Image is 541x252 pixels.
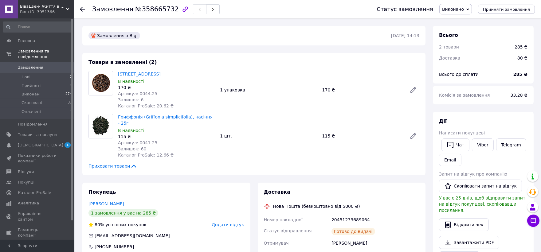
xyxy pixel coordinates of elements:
[331,228,375,235] div: Готово до видачі
[88,163,137,169] span: Приховати товари
[118,103,174,108] span: Каталог ProSale: 20.62 ₴
[18,180,34,185] span: Покупці
[18,227,57,238] span: Гаманець компанії
[22,109,41,114] span: Оплачені
[89,114,113,138] img: Гриффонія (Griffonia simplicifolia), насіння - 25г
[3,21,73,33] input: Пошук
[118,153,174,157] span: Каталог ProSale: 12.66 ₴
[18,122,48,127] span: Повідомлення
[65,91,72,97] span: 274
[439,218,489,231] button: Відкрити чек
[496,138,526,151] a: Telegram
[88,189,116,195] span: Покупець
[88,209,158,217] div: 1 замовлення у вас на 285 ₴
[88,201,124,206] a: [PERSON_NAME]
[18,38,35,44] span: Головна
[18,153,57,164] span: Показники роботи компанії
[320,132,405,140] div: 115 ₴
[439,172,507,176] span: Запит на відгук про компанію
[212,222,244,227] span: Додати відгук
[441,138,469,151] button: Чат
[18,142,63,148] span: [DEMOGRAPHIC_DATA]
[511,93,527,98] span: 33.28 ₴
[70,74,72,80] span: 0
[118,97,144,102] span: Залишок: 6
[118,140,157,145] span: Артикул: 0041.25
[439,236,499,249] a: Завантажити PDF
[22,91,41,97] span: Виконані
[68,100,72,106] span: 37
[22,74,30,80] span: Нові
[439,118,447,124] span: Дії
[439,196,525,213] span: У вас є 25 днів, щоб відправити запит на відгук покупцеві, скопіювавши посилання.
[18,169,34,175] span: Відгуки
[70,109,72,114] span: 1
[407,84,419,96] a: Редагувати
[88,32,140,39] div: Замовлення з Bigl
[272,203,362,209] div: Нова Пошта (безкоштовно від 5000 ₴)
[95,222,104,227] span: 80%
[439,56,460,60] span: Доставка
[118,91,157,96] span: Артикул: 0044.25
[264,241,289,246] span: Отримувач
[118,114,213,126] a: Гриффонія (Griffonia simplicifolia), насіння - 25г
[218,86,320,94] div: 1 упаковка
[18,211,57,222] span: Управління сайтом
[18,200,39,206] span: Аналітика
[18,65,43,70] span: Замовлення
[439,72,479,77] span: Всього до сплати
[472,138,493,151] a: Viber
[118,72,161,76] a: [STREET_ADDRESS]
[442,7,464,12] span: Виконано
[391,33,419,38] time: [DATE] 14:13
[70,83,72,88] span: 0
[483,7,530,12] span: Прийняти замовлення
[18,190,51,196] span: Каталог ProSale
[527,215,539,227] button: Чат з покупцем
[320,86,405,94] div: 170 ₴
[118,84,215,91] div: 170 ₴
[515,44,527,50] div: 285 ₴
[118,146,146,151] span: Залишок: 60
[18,48,74,60] span: Замовлення та повідомлення
[65,142,71,148] span: 1
[439,93,490,98] span: Комісія за замовлення
[118,79,144,84] span: В наявності
[264,228,312,233] span: Статус відправлення
[439,130,485,135] span: Написати покупцеві
[95,233,170,238] span: [EMAIL_ADDRESS][DOMAIN_NAME]
[439,180,522,192] button: Скопіювати запит на відгук
[135,6,179,13] span: №358665732
[20,4,66,9] span: ВіваДзен- Життя в стилі Дзен
[18,132,57,138] span: Товари та послуги
[439,32,458,38] span: Всього
[89,71,113,95] img: Dawadawa 25г
[439,154,461,166] button: Email
[218,132,320,140] div: 1 шт.
[439,45,459,49] span: 2 товари
[88,59,157,65] span: Товари в замовленні (2)
[22,100,42,106] span: Скасовані
[514,51,531,65] div: 80 ₴
[80,6,85,12] div: Повернутися назад
[478,5,535,14] button: Прийняти замовлення
[513,72,527,77] b: 285 ₴
[264,189,291,195] span: Доставка
[20,9,74,15] div: Ваш ID: 3951366
[330,214,421,225] div: 20451233689064
[22,83,41,88] span: Прийняті
[118,134,215,140] div: 115 ₴
[92,6,133,13] span: Замовлення
[377,6,433,12] div: Статус замовлення
[94,244,135,250] div: [PHONE_NUMBER]
[330,238,421,249] div: [PERSON_NAME]
[88,222,147,228] div: успішних покупок
[264,217,303,222] span: Номер накладної
[407,130,419,142] a: Редагувати
[118,128,144,133] span: В наявності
